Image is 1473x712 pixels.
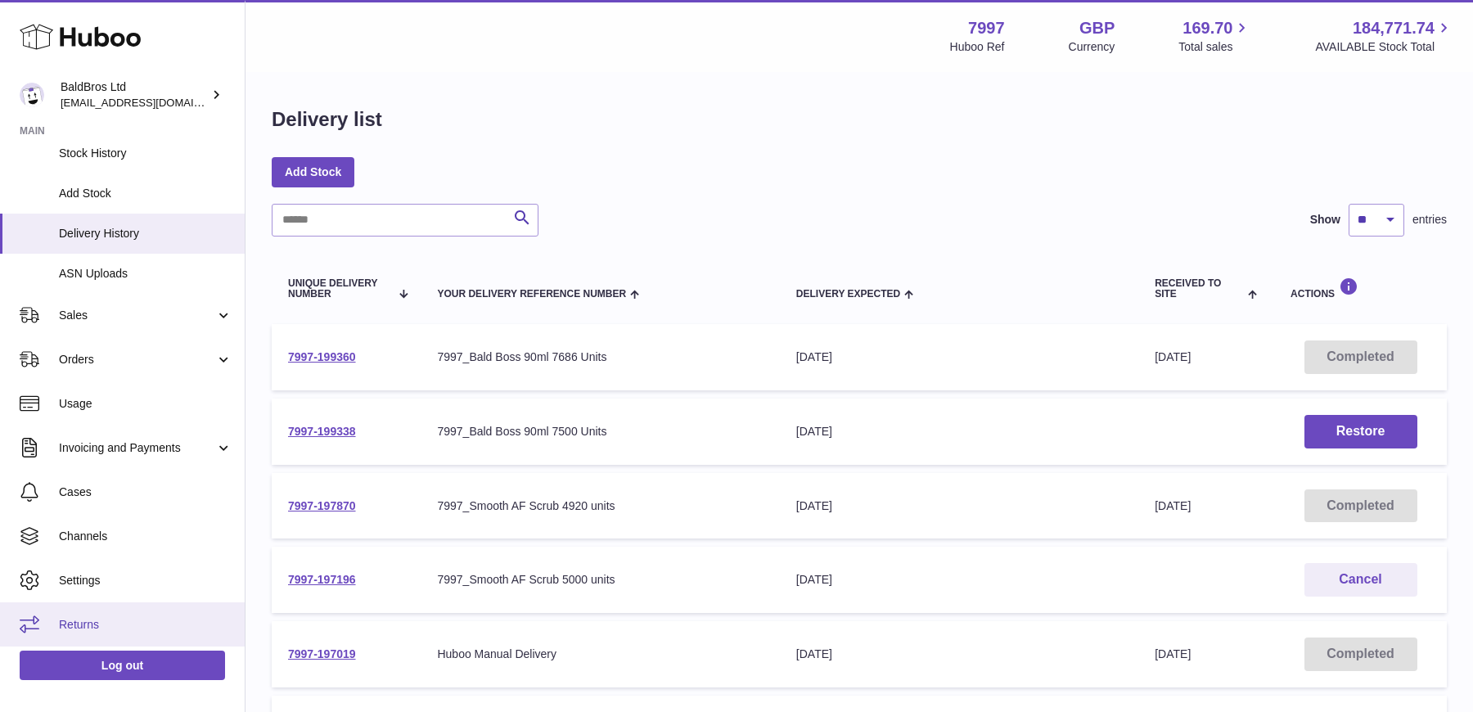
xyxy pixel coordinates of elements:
div: Actions [1291,277,1430,300]
div: BaldBros Ltd [61,79,208,110]
span: entries [1412,212,1447,228]
a: 7997-197870 [288,499,356,512]
span: Total sales [1178,39,1251,55]
span: Settings [59,573,232,588]
span: Your Delivery Reference Number [437,289,626,300]
div: [DATE] [796,424,1122,439]
a: 7997-199338 [288,425,356,438]
span: Unique Delivery Number [288,278,390,300]
span: Received to Site [1155,278,1244,300]
span: Stock History [59,146,232,161]
a: Log out [20,651,225,680]
span: [DATE] [1155,647,1191,660]
a: 7997-197019 [288,647,356,660]
div: 7997_Bald Boss 90ml 7686 Units [437,349,763,365]
span: Sales [59,308,215,323]
span: ASN Uploads [59,266,232,282]
span: [DATE] [1155,350,1191,363]
div: 7997_Bald Boss 90ml 7500 Units [437,424,763,439]
span: Delivery History [59,226,232,241]
div: [DATE] [796,647,1122,662]
div: 7997_Smooth AF Scrub 5000 units [437,572,763,588]
a: 169.70 Total sales [1178,17,1251,55]
div: [DATE] [796,572,1122,588]
a: Add Stock [272,157,354,187]
div: Huboo Ref [950,39,1005,55]
div: Currency [1069,39,1115,55]
span: Returns [59,617,232,633]
span: Delivery Expected [796,289,900,300]
a: 7997-199360 [288,350,356,363]
span: Add Stock [59,186,232,201]
span: Orders [59,352,215,367]
span: Invoicing and Payments [59,440,215,456]
span: [DATE] [1155,499,1191,512]
span: [EMAIL_ADDRESS][DOMAIN_NAME] [61,96,241,109]
strong: 7997 [968,17,1005,39]
a: 184,771.74 AVAILABLE Stock Total [1315,17,1453,55]
div: Huboo Manual Delivery [437,647,763,662]
div: [DATE] [796,498,1122,514]
div: [DATE] [796,349,1122,365]
span: Cases [59,484,232,500]
img: baldbrothersblog@gmail.com [20,83,44,107]
label: Show [1310,212,1340,228]
span: AVAILABLE Stock Total [1315,39,1453,55]
span: Usage [59,396,232,412]
div: 7997_Smooth AF Scrub 4920 units [437,498,763,514]
h1: Delivery list [272,106,382,133]
button: Restore [1304,415,1417,448]
span: 169.70 [1182,17,1232,39]
a: 7997-197196 [288,573,356,586]
button: Cancel [1304,563,1417,597]
span: 184,771.74 [1353,17,1435,39]
span: Channels [59,529,232,544]
strong: GBP [1079,17,1115,39]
